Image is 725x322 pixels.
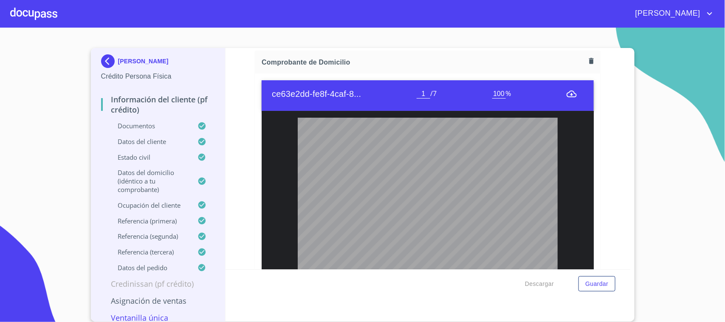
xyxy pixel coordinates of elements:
[101,94,215,115] p: Información del cliente (PF crédito)
[262,58,586,67] span: Comprobante de Domicilio
[101,54,118,68] img: Docupass spot blue
[101,232,198,240] p: Referencia (segunda)
[506,89,511,98] span: %
[430,89,437,98] span: / 7
[522,276,557,292] button: Descargar
[101,279,215,289] p: Credinissan (PF crédito)
[272,87,417,101] h6: ce63e2dd-fe8f-4caf-8...
[629,7,705,20] span: [PERSON_NAME]
[101,248,198,256] p: Referencia (tercera)
[101,54,215,71] div: [PERSON_NAME]
[101,168,198,194] p: Datos del domicilio (idéntico a tu comprobante)
[101,71,215,82] p: Crédito Persona Física
[101,263,198,272] p: Datos del pedido
[629,7,715,20] button: account of current user
[525,279,554,289] span: Descargar
[118,58,169,65] p: [PERSON_NAME]
[101,137,198,146] p: Datos del cliente
[101,296,215,306] p: Asignación de Ventas
[101,201,198,209] p: Ocupación del Cliente
[567,89,577,99] button: menu
[101,121,198,130] p: Documentos
[585,279,608,289] span: Guardar
[578,276,615,292] button: Guardar
[101,153,198,161] p: Estado Civil
[101,217,198,225] p: Referencia (primera)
